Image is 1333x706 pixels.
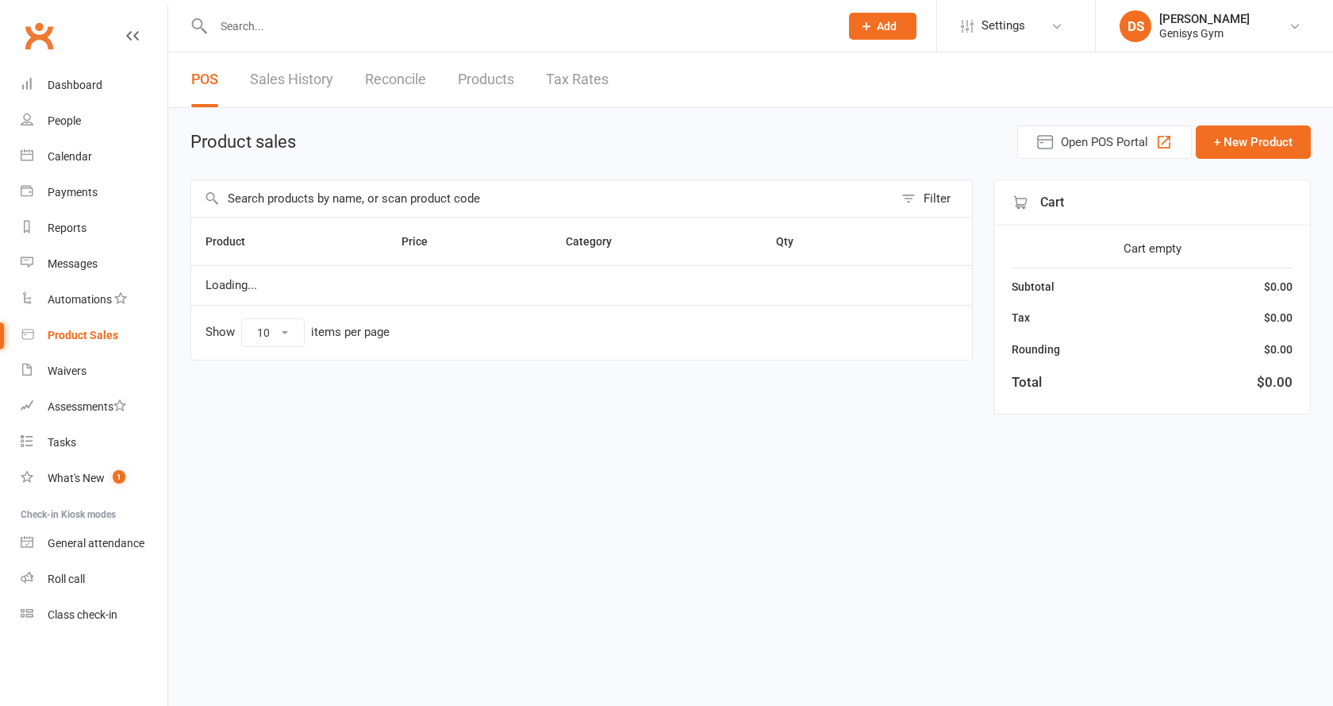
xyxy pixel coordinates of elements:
[48,150,92,163] div: Calendar
[1120,10,1151,42] div: DS
[21,353,167,389] a: Waivers
[1012,239,1293,258] div: Cart empty
[776,235,811,248] span: Qty
[1061,133,1148,152] span: Open POS Portal
[48,365,86,377] div: Waivers
[1017,125,1192,159] button: Open POS Portal
[48,329,118,341] div: Product Sales
[21,139,167,175] a: Calendar
[250,52,333,107] a: Sales History
[1264,278,1293,295] div: $0.00
[48,222,86,234] div: Reports
[21,597,167,633] a: Class kiosk mode
[48,537,144,550] div: General attendance
[191,52,218,107] a: POS
[1264,341,1293,358] div: $0.00
[21,103,167,139] a: People
[893,180,972,217] button: Filter
[48,608,117,621] div: Class check-in
[1196,125,1311,159] button: + New Product
[48,114,81,127] div: People
[21,68,167,103] a: Dashboard
[21,246,167,282] a: Messages
[209,15,828,37] input: Search...
[206,232,263,251] button: Product
[458,52,514,107] a: Products
[566,232,629,251] button: Category
[21,425,167,461] a: Tasks
[1257,372,1293,393] div: $0.00
[1012,372,1042,393] div: Total
[206,318,390,347] div: Show
[776,232,811,251] button: Qty
[113,470,125,484] span: 1
[982,8,1025,44] span: Settings
[1012,341,1060,358] div: Rounding
[566,235,629,248] span: Category
[19,16,59,56] a: Clubworx
[48,472,105,484] div: What's New
[191,265,972,305] td: Loading...
[48,436,76,449] div: Tasks
[365,52,426,107] a: Reconcile
[21,561,167,597] a: Roll call
[48,79,102,91] div: Dashboard
[1012,309,1030,326] div: Tax
[21,389,167,425] a: Assessments
[21,175,167,210] a: Payments
[48,257,98,270] div: Messages
[1159,12,1250,26] div: [PERSON_NAME]
[48,186,98,199] div: Payments
[1012,278,1054,295] div: Subtotal
[924,189,951,208] div: Filter
[21,210,167,246] a: Reports
[994,180,1310,226] div: Cart
[849,13,916,40] button: Add
[311,326,390,339] div: items per page
[401,235,445,248] span: Price
[191,180,893,217] input: Search products by name, or scan product code
[21,282,167,318] a: Automations
[546,52,609,107] a: Tax Rates
[1159,26,1250,41] div: Genisys Gym
[877,20,897,33] span: Add
[48,293,112,306] div: Automations
[21,318,167,353] a: Product Sales
[401,232,445,251] button: Price
[1264,309,1293,326] div: $0.00
[206,235,263,248] span: Product
[21,461,167,496] a: What's New1
[48,573,85,585] div: Roll call
[21,526,167,561] a: General attendance kiosk mode
[48,400,126,413] div: Assessments
[190,133,296,152] h1: Product sales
